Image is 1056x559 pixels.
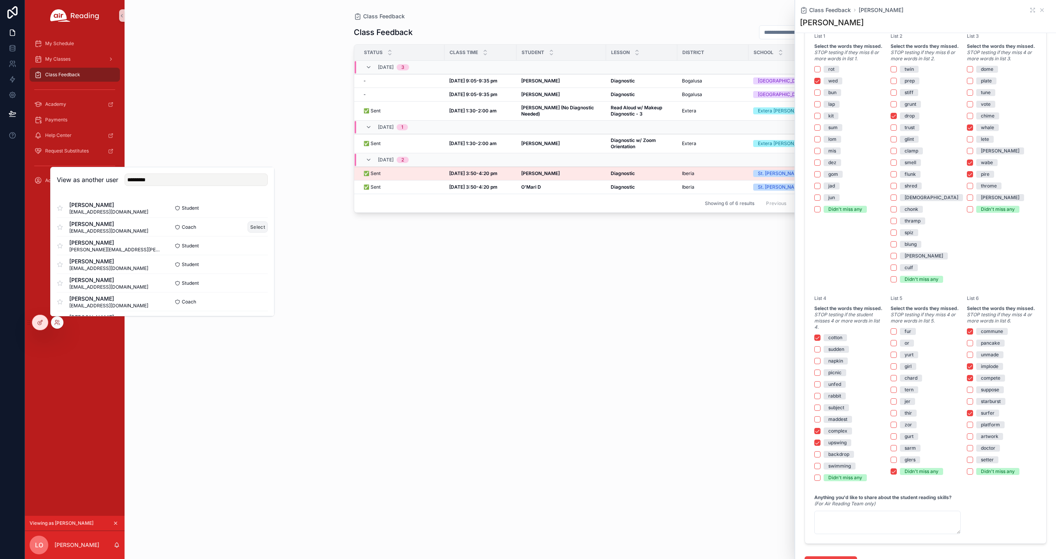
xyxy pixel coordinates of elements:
[814,49,879,61] em: STOP testing if they miss 6 or more words in list 1.
[354,12,405,20] a: Class Feedback
[30,128,120,142] a: Help Center
[828,147,836,154] div: mis
[981,375,1000,382] div: compete
[705,200,754,207] span: Showing 6 of 6 results
[905,159,916,166] div: smell
[45,40,74,47] span: My Schedule
[981,433,998,440] div: artwork
[682,91,702,98] span: Bogalusa
[967,43,1035,49] strong: Select the words they missed.
[30,52,120,66] a: My Classes
[354,27,413,38] h1: Class Feedback
[449,91,497,97] strong: [DATE] 9:05-9:35 pm
[753,140,839,147] a: Extera [PERSON_NAME]
[905,217,921,224] div: thramp
[682,140,744,147] a: Extera
[828,346,844,353] div: sudden
[891,305,959,311] strong: Select the words they missed.
[364,49,383,56] span: Status
[45,56,70,62] span: My Classes
[809,6,851,14] span: Class Feedback
[859,6,903,14] a: [PERSON_NAME]
[967,33,979,39] span: List 3
[521,78,601,84] a: [PERSON_NAME]
[611,170,673,177] a: Diagnostic
[814,305,882,311] strong: Select the words they missed.
[521,184,541,190] strong: O'Mari D
[449,170,512,177] a: [DATE] 3:50-4:20 pm
[521,184,601,190] a: O'Mari D
[611,105,673,117] a: Read Aloud w/ Makeup Diagnostic - 3
[905,101,916,108] div: grunt
[981,363,998,370] div: implode
[69,220,148,228] span: [PERSON_NAME]
[364,170,440,177] a: ✅ Sent
[364,108,381,114] span: ✅ Sent
[814,501,875,506] em: (For Air Reading Team only)
[891,49,955,61] em: STOP testing if they miss 6 or more words in list 2.
[800,17,864,28] h1: [PERSON_NAME]
[611,170,635,176] strong: Diagnostic
[981,445,995,452] div: doctor
[182,205,199,211] span: Student
[814,33,825,39] span: List 1
[828,357,843,364] div: napkin
[611,91,635,97] strong: Diagnostic
[814,295,826,301] span: List 4
[981,410,995,417] div: surfer
[682,170,694,177] span: Iberia
[828,206,862,213] div: Didn't miss any
[828,66,835,73] div: rot
[981,182,997,189] div: throme
[981,398,1001,405] div: starburst
[182,280,199,286] span: Student
[905,124,915,131] div: trust
[69,276,148,284] span: [PERSON_NAME]
[905,229,914,236] div: spiz
[521,78,560,84] strong: [PERSON_NAME]
[378,124,394,130] span: [DATE]
[449,91,512,98] a: [DATE] 9:05-9:35 pm
[905,433,914,440] div: gurt
[69,265,148,272] span: [EMAIL_ADDRESS][DOMAIN_NAME]
[905,363,912,370] div: girl
[891,312,956,324] em: STOP testing if they miss 4 or more words in list 5.
[401,64,404,70] div: 3
[611,105,663,117] strong: Read Aloud w/ Makeup Diagnostic - 3
[69,284,148,290] span: [EMAIL_ADDRESS][DOMAIN_NAME]
[69,201,148,209] span: [PERSON_NAME]
[753,184,839,191] a: St. [PERSON_NAME]
[814,312,880,330] em: STOP testing if the student misses 4 or more words in list 4.
[828,463,851,470] div: swimming
[828,381,841,388] div: unfed
[814,494,952,500] strong: Anything you'd like to share about the student reading skills?
[450,49,478,56] span: Class Time
[800,6,851,14] a: Class Feedback
[905,112,915,119] div: drop
[905,194,958,201] div: [DEMOGRAPHIC_DATA]
[828,89,836,96] div: bun
[828,428,847,435] div: complex
[30,97,120,111] a: Academy
[521,105,595,117] strong: [PERSON_NAME] (No Diagnostic Needed)
[682,108,744,114] a: Extera
[401,124,403,130] div: 1
[45,148,89,154] span: Request Substitutes
[905,136,914,143] div: glint
[891,33,902,39] span: List 2
[449,140,497,146] strong: [DATE] 1:30-2:00 am
[981,124,994,131] div: whale
[54,541,99,549] p: [PERSON_NAME]
[378,64,394,70] span: [DATE]
[828,136,836,143] div: lom
[905,147,918,154] div: clamp
[828,194,835,201] div: jun
[981,136,989,143] div: lete
[521,91,601,98] a: [PERSON_NAME]
[891,43,959,49] strong: Select the words they missed.
[758,91,806,98] div: [GEOGRAPHIC_DATA]
[754,49,773,56] span: School
[981,340,1000,347] div: pancake
[182,261,199,268] span: Student
[69,314,162,321] span: [PERSON_NAME]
